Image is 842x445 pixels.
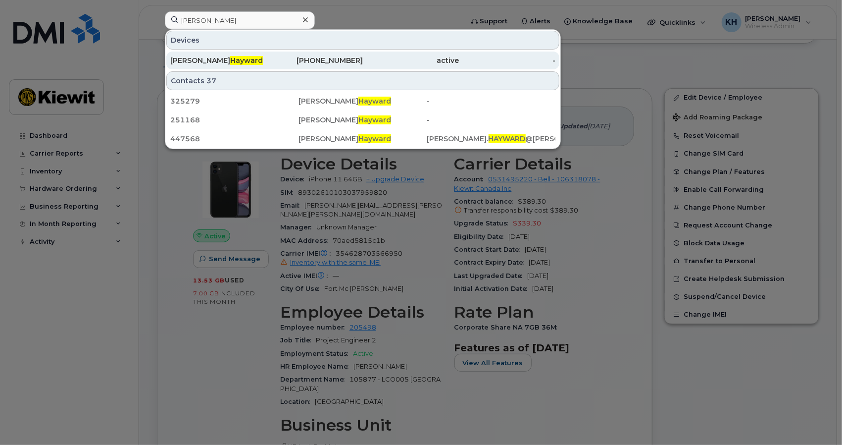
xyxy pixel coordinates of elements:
[170,56,267,65] div: [PERSON_NAME]
[206,76,216,86] span: 37
[170,96,298,106] div: 325279
[358,115,391,124] span: Hayward
[427,96,555,106] div: -
[427,115,555,125] div: -
[427,134,555,144] div: [PERSON_NAME]. @[PERSON_NAME][DOMAIN_NAME]
[166,111,559,129] a: 251168[PERSON_NAME]Hayward-
[166,71,559,90] div: Contacts
[166,92,559,110] a: 325279[PERSON_NAME]Hayward-
[166,130,559,148] a: 447568[PERSON_NAME]Hayward[PERSON_NAME].HAYWARD@[PERSON_NAME][DOMAIN_NAME]
[166,52,559,69] a: [PERSON_NAME]Hayward[PHONE_NUMBER]active-
[230,56,263,65] span: Hayward
[799,402,835,438] iframe: Messenger Launcher
[165,11,315,29] input: Find something...
[459,56,556,65] div: -
[298,96,427,106] div: [PERSON_NAME]
[358,97,391,106] span: Hayward
[298,115,427,125] div: [PERSON_NAME]
[170,134,298,144] div: 447568
[170,115,298,125] div: 251168
[363,56,459,65] div: active
[166,31,559,50] div: Devices
[267,56,363,65] div: [PHONE_NUMBER]
[358,134,391,143] span: Hayward
[298,134,427,144] div: [PERSON_NAME]
[489,134,526,143] span: HAYWARD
